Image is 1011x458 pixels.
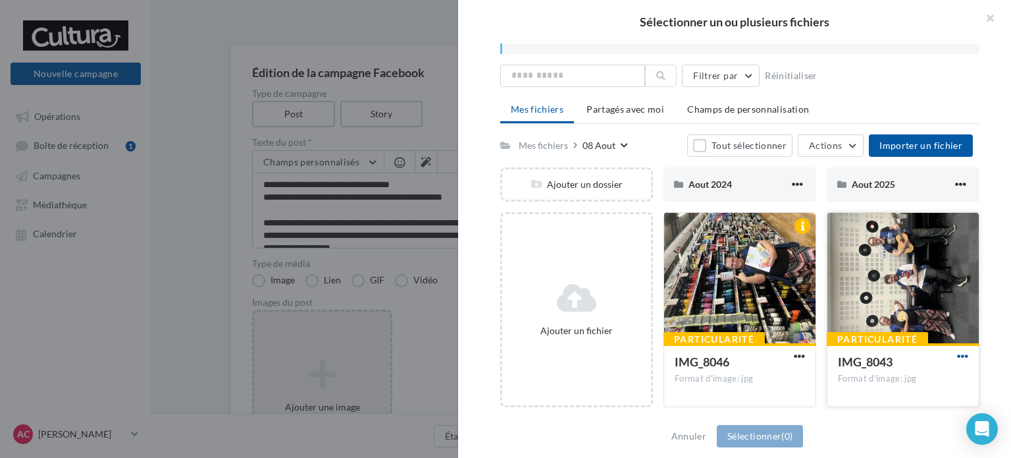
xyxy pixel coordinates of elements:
[838,373,968,385] div: Format d'image: jpg
[781,430,792,442] span: (0)
[838,355,893,369] span: IMG_8043
[682,65,760,87] button: Filtrer par
[675,355,729,369] span: IMG_8046
[760,68,823,84] button: Réinitialiser
[675,373,805,385] div: Format d'image: jpg
[586,103,664,115] span: Partagés avec moi
[809,140,842,151] span: Actions
[479,16,990,28] h2: Sélectionner un ou plusieurs fichiers
[583,139,615,152] div: 08 Aout
[663,332,765,347] div: Particularité
[666,428,712,444] button: Annuler
[966,413,998,445] div: Open Intercom Messenger
[852,179,895,190] span: Aout 2025
[879,140,962,151] span: Importer un fichier
[827,332,928,347] div: Particularité
[507,324,646,337] div: Ajouter un fichier
[688,179,732,190] span: Aout 2024
[519,139,568,152] div: Mes fichiers
[687,134,792,157] button: Tout sélectionner
[798,134,864,157] button: Actions
[511,103,563,115] span: Mes fichiers
[687,103,809,115] span: Champs de personnalisation
[717,425,803,447] button: Sélectionner(0)
[869,134,973,157] button: Importer un fichier
[502,178,651,191] div: Ajouter un dossier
